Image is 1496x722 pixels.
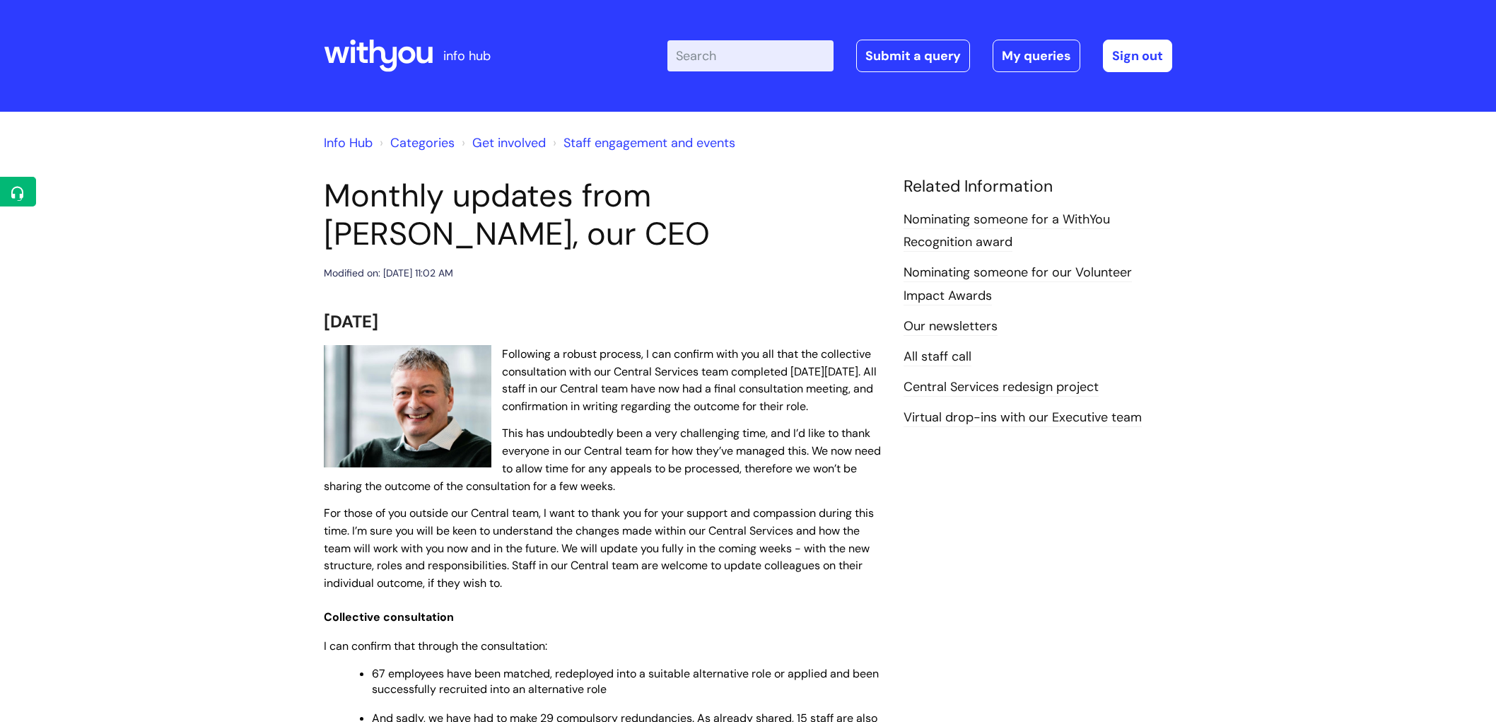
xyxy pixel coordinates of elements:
a: My queries [993,40,1080,72]
span: I can confirm that through the consultation: [324,639,547,653]
a: Virtual drop-ins with our Executive team [904,409,1142,427]
span: This has undoubtedly been a very challenging time, and I’d like to thank everyone in our Central ... [324,426,881,493]
a: Get involved [472,134,546,151]
a: Central Services redesign project [904,378,1099,397]
input: Search [667,40,834,71]
a: Nominating someone for our Volunteer Impact Awards [904,264,1132,305]
a: Our newsletters [904,318,998,336]
li: Solution home [376,132,455,154]
a: Staff engagement and events [563,134,735,151]
div: Modified on: [DATE] 11:02 AM [324,264,453,282]
h1: Monthly updates from [PERSON_NAME], our CEO [324,177,882,253]
span: 67 employees have been matched, redeployed into a suitable alternative role or applied and been s... [372,666,879,697]
a: All staff call [904,348,971,366]
a: Nominating someone for a WithYou Recognition award [904,211,1110,252]
p: info hub [443,45,491,67]
li: Get involved [458,132,546,154]
a: Categories [390,134,455,151]
h4: Related Information [904,177,1172,197]
a: Sign out [1103,40,1172,72]
img: WithYou Chief Executive Simon Phillips pictured looking at the camera and smiling [324,345,491,468]
span: Collective consultation [324,610,454,624]
a: Info Hub [324,134,373,151]
a: Submit a query [856,40,970,72]
li: Staff engagement and events [549,132,735,154]
span: Following a robust process, I can confirm with you all that the collective consultation with our ... [502,347,877,414]
span: For those of you outside our Central team, I want to thank you for your support and compassion du... [324,506,874,590]
span: [DATE] [324,310,378,332]
div: | - [667,40,1172,72]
